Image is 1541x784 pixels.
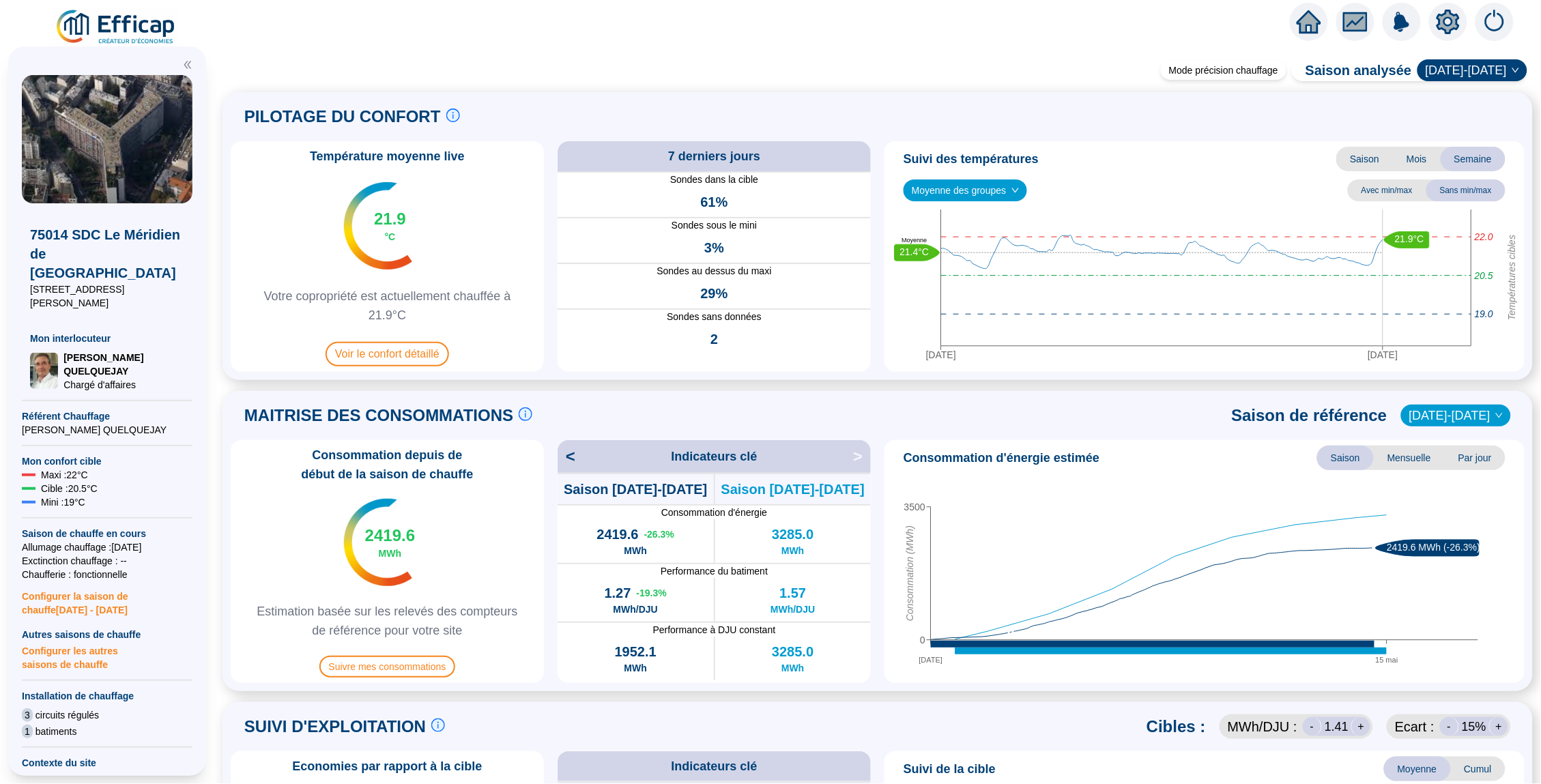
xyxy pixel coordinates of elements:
span: Semaine [1441,147,1506,171]
span: Maxi : 22 °C [41,468,88,482]
span: Installation de chauffage [22,689,192,703]
span: 61% [700,192,728,212]
span: Moyenne [1384,757,1451,781]
span: Suivre mes consommations [319,656,456,678]
span: Température moyenne live [302,147,473,166]
img: alerts [1475,3,1514,41]
span: Consommation depuis de début de la saison de chauffe [236,446,538,484]
span: Indicateurs clé [671,447,757,466]
span: Moyenne des groupes [912,180,1019,201]
span: Référent Chauffage [22,409,192,423]
span: -19.3 % [637,586,667,600]
span: -26.3 % [644,527,674,541]
tspan: [DATE] [926,349,956,360]
span: 1 [22,725,33,738]
span: info-circle [431,718,445,732]
span: 7 derniers jours [668,147,760,166]
span: Chaufferie : fonctionnelle [22,568,192,581]
span: Chargé d'affaires [63,378,184,392]
span: batiments [35,725,77,738]
tspan: 15 mai [1376,656,1398,664]
span: Voir le confort détaillé [326,342,449,366]
span: info-circle [446,108,460,122]
span: Mon confort cible [22,454,192,468]
span: Saison de référence [1232,405,1387,426]
span: MWh /DJU : [1228,717,1297,736]
span: Estimation basée sur les relevés des compteurs de référence pour votre site [236,602,538,640]
span: Autres saisons de chauffe [22,628,192,641]
span: 29% [700,284,728,303]
tspan: 22.0 [1474,231,1493,242]
span: down [1011,186,1020,194]
span: 2 [710,330,718,349]
span: 3% [704,238,724,257]
tspan: Températures cibles [1507,235,1518,321]
span: Saison [DATE]-[DATE] [721,480,865,499]
img: alerts [1383,3,1421,41]
span: SUIVI D'EXPLOITATION [244,716,426,738]
span: Consommation d'énergie estimée [904,448,1099,467]
div: + [1489,717,1508,736]
text: 2419.6 MWh (-26.3%) [1387,542,1480,553]
div: Mode précision chauffage [1161,61,1286,80]
span: MWh/DJU [770,602,815,616]
span: MWh [379,547,401,560]
text: 21.9°C [1395,233,1424,244]
span: Performance à DJU constant [558,623,871,637]
span: 3285.0 [772,642,813,661]
span: MWh [624,544,647,557]
span: MWh/DJU [614,602,658,616]
span: 2024-2025 [1426,60,1519,81]
span: Performance du batiment [558,564,871,578]
span: Par jour [1445,446,1506,470]
span: setting [1436,10,1460,34]
span: MWh [624,661,647,675]
tspan: 19.0 [1475,308,1493,319]
span: 2016-2017 [1409,405,1503,426]
span: Saison analysée [1292,61,1412,80]
span: > [853,446,871,467]
span: Sondes sans données [558,310,871,324]
span: MWh [781,661,804,675]
span: Mensuelle [1374,446,1445,470]
tspan: [DATE] [1368,349,1398,360]
span: 75014 SDC Le Méridien de [GEOGRAPHIC_DATA] [30,225,184,282]
div: + [1351,717,1370,736]
span: [STREET_ADDRESS][PERSON_NAME] [30,282,184,310]
span: circuits régulés [35,708,99,722]
span: Cibles : [1147,716,1206,738]
span: 2419.6 [365,525,415,547]
span: down [1495,411,1503,420]
span: Contexte du site [22,756,192,770]
span: 15 % [1462,717,1486,736]
div: - [1440,717,1459,736]
tspan: Consommation (MWh) [905,525,916,621]
span: 3 [22,708,33,722]
span: Sondes sous le mini [558,218,871,233]
span: Allumage chauffage : [DATE] [22,540,192,554]
span: Indicateurs clé [671,757,757,776]
span: 2419.6 [596,525,638,544]
span: 1.57 [779,583,806,602]
span: Avec min/max [1348,179,1426,201]
span: Saison de chauffe en cours [22,527,192,540]
span: Suivi des températures [904,149,1039,169]
span: MWh [781,544,804,557]
span: double-left [183,60,192,70]
span: Consommation d'énergie [558,506,871,519]
span: 1952.1 [615,642,657,661]
span: MAITRISE DES CONSOMMATIONS [244,405,513,426]
text: Moyenne [902,237,927,244]
span: 1.27 [605,583,631,602]
span: Sondes au dessus du maxi [558,264,871,278]
span: Mini : 19 °C [41,495,85,509]
span: Saison [1317,446,1374,470]
span: Configurer les autres saisons de chauffe [22,641,192,671]
span: Exctinction chauffage : -- [22,554,192,568]
span: °C [385,230,396,244]
span: Cible : 20.5 °C [41,482,98,495]
span: 3285.0 [772,525,813,544]
span: [PERSON_NAME] QUELQUEJAY [22,423,192,437]
tspan: [DATE] [919,656,943,664]
text: 21.4°C [900,246,930,257]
